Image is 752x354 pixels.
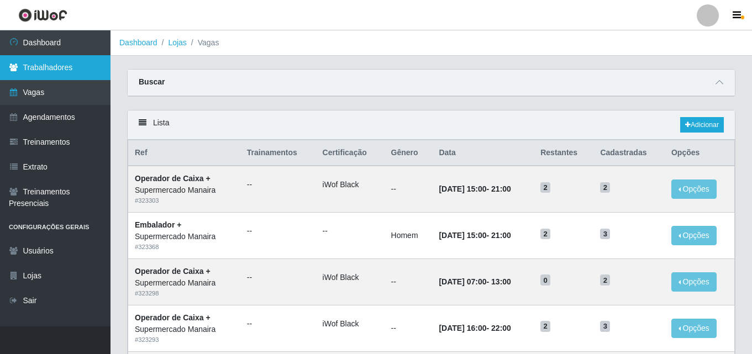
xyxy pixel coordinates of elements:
[135,184,234,196] div: Supermercado Manaira
[665,140,735,166] th: Opções
[135,174,211,183] strong: Operador de Caixa +
[128,140,240,166] th: Ref
[439,277,486,286] time: [DATE] 07:00
[540,274,550,286] span: 0
[439,324,486,332] time: [DATE] 16:00
[671,179,717,199] button: Opções
[439,184,486,193] time: [DATE] 15:00
[385,140,433,166] th: Gênero
[600,229,610,240] span: 3
[135,335,234,345] div: # 323293
[323,272,378,283] li: iWof Black
[540,321,550,332] span: 2
[439,277,511,286] strong: -
[168,38,186,47] a: Lojas
[439,231,486,240] time: [DATE] 15:00
[600,274,610,286] span: 2
[671,226,717,245] button: Opções
[323,318,378,330] li: iWof Black
[135,324,234,335] div: Supermercado Manaira
[680,117,724,133] a: Adicionar
[491,277,511,286] time: 13:00
[491,231,511,240] time: 21:00
[135,231,234,242] div: Supermercado Manaira
[187,37,219,49] li: Vagas
[385,305,433,351] td: --
[491,324,511,332] time: 22:00
[323,179,378,191] li: iWof Black
[135,220,181,229] strong: Embalador +
[491,184,511,193] time: 21:00
[671,272,717,292] button: Opções
[128,110,735,140] div: Lista
[534,140,593,166] th: Restantes
[316,140,385,166] th: Certificação
[540,182,550,193] span: 2
[385,213,433,259] td: Homem
[385,258,433,305] td: --
[18,8,67,22] img: CoreUI Logo
[600,321,610,332] span: 3
[139,77,165,86] strong: Buscar
[135,267,211,276] strong: Operador de Caixa +
[119,38,157,47] a: Dashboard
[240,140,316,166] th: Trainamentos
[135,289,234,298] div: # 323298
[247,318,309,330] ul: --
[247,179,309,191] ul: --
[135,242,234,252] div: # 323368
[671,319,717,338] button: Opções
[600,182,610,193] span: 2
[439,324,511,332] strong: -
[135,277,234,289] div: Supermercado Manaira
[385,166,433,212] td: --
[593,140,665,166] th: Cadastradas
[247,225,309,237] ul: --
[135,196,234,205] div: # 323303
[135,313,211,322] strong: Operador de Caixa +
[540,229,550,240] span: 2
[323,225,378,237] ul: --
[439,184,511,193] strong: -
[111,30,752,56] nav: breadcrumb
[432,140,534,166] th: Data
[439,231,511,240] strong: -
[247,272,309,283] ul: --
